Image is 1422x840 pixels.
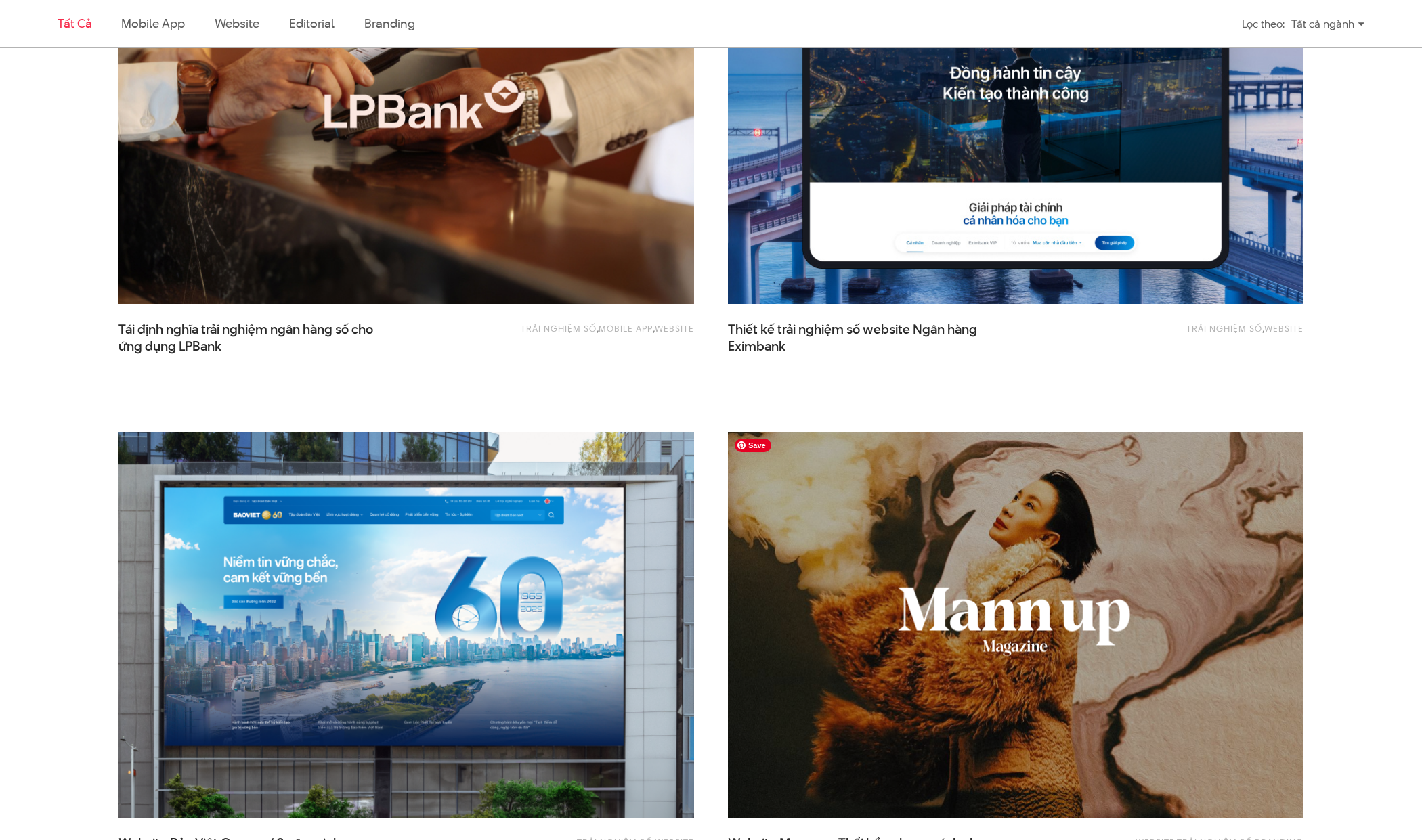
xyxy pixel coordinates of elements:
div: , [1073,321,1303,348]
a: Editorial [289,15,335,32]
a: Website [215,15,259,32]
span: Save [735,439,771,452]
span: Thiết kế trải nghiệm số website Ngân hàng [728,321,999,355]
a: Tái định nghĩa trải nghiệm ngân hàng số choứng dụng LPBank [118,321,389,355]
div: Tất cả ngành [1291,12,1364,36]
a: Thiết kế trải nghiệm số website Ngân hàngEximbank [728,321,999,355]
a: Trải nghiệm số [1186,322,1262,334]
a: Tất cả [58,15,91,32]
img: website Mann up [728,432,1303,818]
div: Lọc theo: [1242,12,1285,36]
span: ứng dụng LPBank [118,338,221,355]
a: Trải nghiệm số [521,322,597,334]
a: Mobile app [599,322,653,334]
span: Tái định nghĩa trải nghiệm ngân hàng số cho [118,321,389,355]
div: , , [464,321,694,348]
a: Branding [364,15,414,32]
a: Website [655,322,694,334]
img: BaoViet 60 năm [90,413,723,837]
span: Eximbank [728,338,785,355]
a: Website [1264,322,1303,334]
a: Mobile app [121,15,184,32]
